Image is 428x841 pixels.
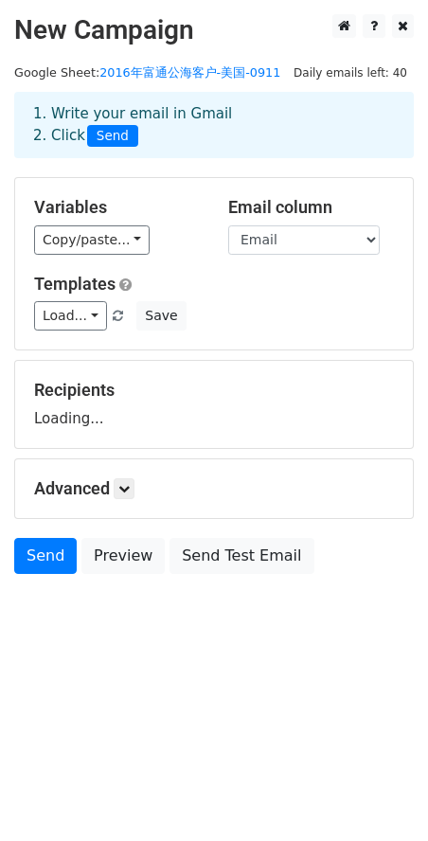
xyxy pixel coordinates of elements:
a: Preview [81,538,165,574]
a: Templates [34,274,116,294]
div: 1. Write your email in Gmail 2. Click [19,103,409,147]
h5: Variables [34,197,200,218]
h5: Email column [228,197,394,218]
a: Send Test Email [169,538,313,574]
h5: Recipients [34,380,394,401]
h5: Advanced [34,478,394,499]
h2: New Campaign [14,14,414,46]
small: Google Sheet: [14,65,280,80]
div: Loading... [34,380,394,429]
a: 2016年富通公海客户-美国-0911 [99,65,280,80]
a: Send [14,538,77,574]
button: Save [136,301,186,331]
a: Load... [34,301,107,331]
a: Copy/paste... [34,225,150,255]
span: Daily emails left: 40 [287,63,414,83]
a: Daily emails left: 40 [287,65,414,80]
span: Send [87,125,138,148]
